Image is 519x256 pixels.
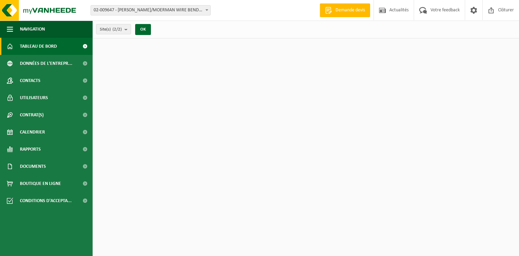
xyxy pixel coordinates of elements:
[91,5,211,15] span: 02-009647 - ROUSSEL/MOERMAN WIRE BENDING - MENEN
[20,55,72,72] span: Données de l'entrepr...
[20,158,46,175] span: Documents
[320,3,370,17] a: Demande devis
[20,72,40,89] span: Contacts
[20,192,72,209] span: Conditions d'accepta...
[334,7,367,14] span: Demande devis
[20,38,57,55] span: Tableau de bord
[91,5,210,15] span: 02-009647 - ROUSSEL/MOERMAN WIRE BENDING - MENEN
[20,175,61,192] span: Boutique en ligne
[20,124,45,141] span: Calendrier
[20,21,45,38] span: Navigation
[20,89,48,106] span: Utilisateurs
[100,24,122,35] span: Site(s)
[20,141,41,158] span: Rapports
[135,24,151,35] button: OK
[113,27,122,32] count: (2/2)
[96,24,131,34] button: Site(s)(2/2)
[20,106,44,124] span: Contrat(s)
